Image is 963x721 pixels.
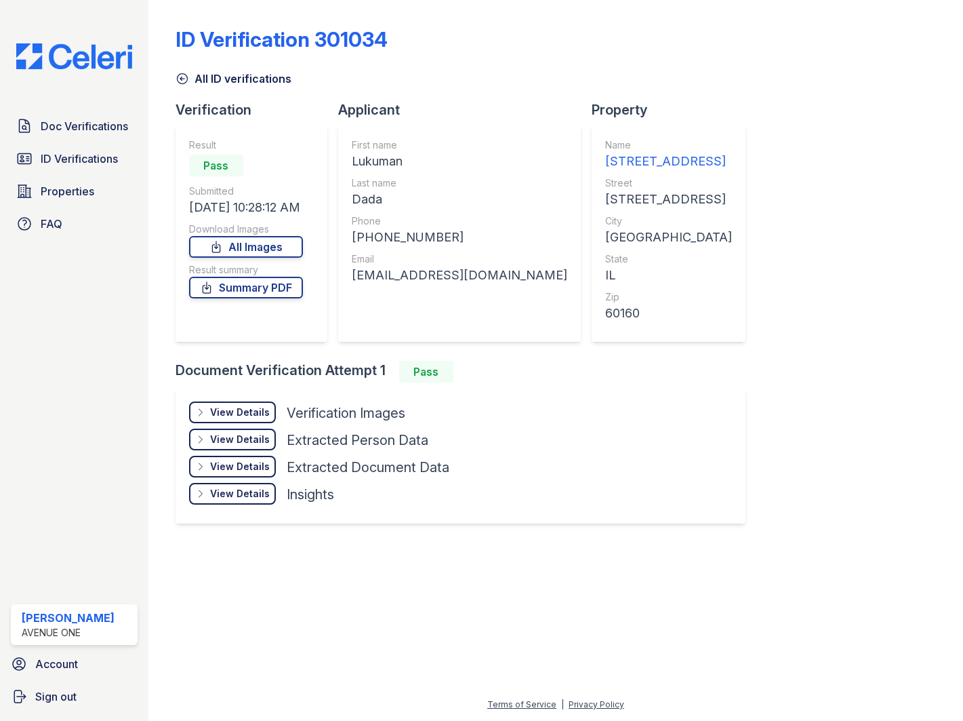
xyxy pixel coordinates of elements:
div: Insights [287,485,334,504]
div: Property [592,100,756,119]
span: Sign out [35,688,77,705]
a: Summary PDF [189,277,303,298]
div: IL [605,266,732,285]
a: All ID verifications [176,71,291,87]
div: Last name [352,176,567,190]
img: CE_Logo_Blue-a8612792a0a2168367f1c8372b55b34899dd931a85d93a1a3d3e32e68fde9ad4.png [5,43,143,69]
a: ID Verifications [11,145,138,172]
div: Download Images [189,222,303,236]
div: Applicant [338,100,592,119]
div: Verification Images [287,404,405,423]
div: Result [189,138,303,152]
div: [PHONE_NUMBER] [352,228,567,247]
div: [PERSON_NAME] [22,610,115,626]
div: Phone [352,214,567,228]
span: FAQ [41,216,62,232]
div: Lukuman [352,152,567,171]
div: First name [352,138,567,152]
div: City [605,214,732,228]
div: Extracted Person Data [287,431,428,450]
a: Properties [11,178,138,205]
div: Email [352,252,567,266]
div: Dada [352,190,567,209]
div: Pass [399,361,453,383]
div: Street [605,176,732,190]
div: View Details [210,487,270,501]
div: | [561,699,564,709]
span: ID Verifications [41,151,118,167]
div: [DATE] 10:28:12 AM [189,198,303,217]
div: View Details [210,460,270,473]
div: Result summary [189,263,303,277]
a: Privacy Policy [569,699,624,709]
div: State [605,252,732,266]
a: Sign out [5,683,143,710]
span: Properties [41,183,94,199]
a: Account [5,650,143,678]
a: Name [STREET_ADDRESS] [605,138,732,171]
div: [STREET_ADDRESS] [605,152,732,171]
div: View Details [210,433,270,446]
span: Account [35,656,78,672]
div: Zip [605,290,732,304]
div: Name [605,138,732,152]
div: 60160 [605,304,732,323]
iframe: chat widget [906,667,949,707]
div: Avenue One [22,626,115,640]
a: Terms of Service [487,699,556,709]
div: ID Verification 301034 [176,27,388,52]
a: Doc Verifications [11,113,138,140]
span: Doc Verifications [41,118,128,134]
div: [STREET_ADDRESS] [605,190,732,209]
div: Extracted Document Data [287,458,449,477]
div: Verification [176,100,338,119]
div: Submitted [189,184,303,198]
div: Pass [189,155,243,176]
div: [EMAIL_ADDRESS][DOMAIN_NAME] [352,266,567,285]
div: View Details [210,406,270,419]
div: [GEOGRAPHIC_DATA] [605,228,732,247]
a: All Images [189,236,303,258]
div: Document Verification Attempt 1 [176,361,756,383]
a: FAQ [11,210,138,237]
